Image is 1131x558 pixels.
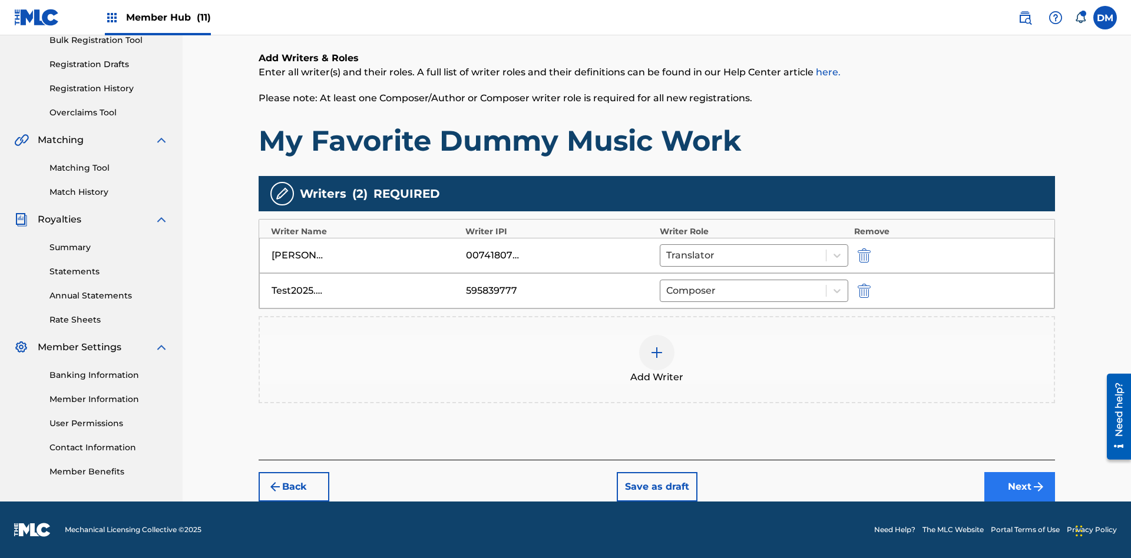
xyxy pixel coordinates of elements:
[271,225,459,238] div: Writer Name
[49,58,168,71] a: Registration Drafts
[1044,6,1067,29] div: Help
[259,92,752,104] span: Please note: At least one Composer/Author or Composer writer role is required for all new registr...
[105,11,119,25] img: Top Rightsholders
[1098,369,1131,466] iframe: Resource Center
[14,9,59,26] img: MLC Logo
[275,187,289,201] img: writers
[38,212,81,227] span: Royalties
[858,248,871,263] img: 12a2ab48e56ec057fbd8.svg
[14,340,28,354] img: Member Settings
[1074,12,1086,24] div: Notifications
[922,524,984,535] a: The MLC Website
[49,186,168,198] a: Match History
[49,466,168,478] a: Member Benefits
[259,472,329,501] button: Back
[1018,11,1032,25] img: search
[49,241,168,254] a: Summary
[630,370,683,384] span: Add Writer
[154,133,168,147] img: expand
[65,524,201,535] span: Mechanical Licensing Collective © 2025
[49,162,168,174] a: Matching Tool
[259,51,1055,65] h6: Add Writers & Roles
[49,369,168,381] a: Banking Information
[49,393,168,406] a: Member Information
[617,472,697,501] button: Save as draft
[650,346,664,360] img: add
[984,472,1055,501] button: Next
[49,265,168,278] a: Statements
[1067,524,1117,535] a: Privacy Policy
[49,82,168,95] a: Registration History
[49,290,168,302] a: Annual Statements
[268,480,282,494] img: 7ee5dd4eb1f8a8e3ef2f.svg
[259,67,841,78] span: Enter all writer(s) and their roles. A full list of writer roles and their definitions can be fou...
[1093,6,1117,29] div: User Menu
[300,185,346,202] span: Writers
[49,314,168,326] a: Rate Sheets
[660,225,848,238] div: Writer Role
[1076,513,1083,549] div: Drag
[197,12,211,23] span: (11)
[874,524,915,535] a: Need Help?
[154,340,168,354] img: expand
[38,133,84,147] span: Matching
[373,185,440,202] span: REQUIRED
[1013,6,1037,29] a: Public Search
[352,185,368,202] span: ( 2 )
[1031,480,1046,494] img: f7272a7cc735f4ea7f67.svg
[14,523,51,537] img: logo
[49,441,168,454] a: Contact Information
[14,212,28,227] img: Royalties
[465,225,654,238] div: Writer IPI
[154,212,168,227] img: expand
[816,67,841,78] a: here.
[854,225,1043,238] div: Remove
[38,340,121,354] span: Member Settings
[126,11,211,24] span: Member Hub
[858,284,871,298] img: 12a2ab48e56ec057fbd8.svg
[1049,11,1063,25] img: help
[49,34,168,46] a: Bulk Registration Tool
[259,123,1055,158] h1: My Favorite Dummy Music Work
[1072,501,1131,558] iframe: Chat Widget
[49,107,168,119] a: Overclaims Tool
[14,133,29,147] img: Matching
[49,417,168,430] a: User Permissions
[991,524,1060,535] a: Portal Terms of Use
